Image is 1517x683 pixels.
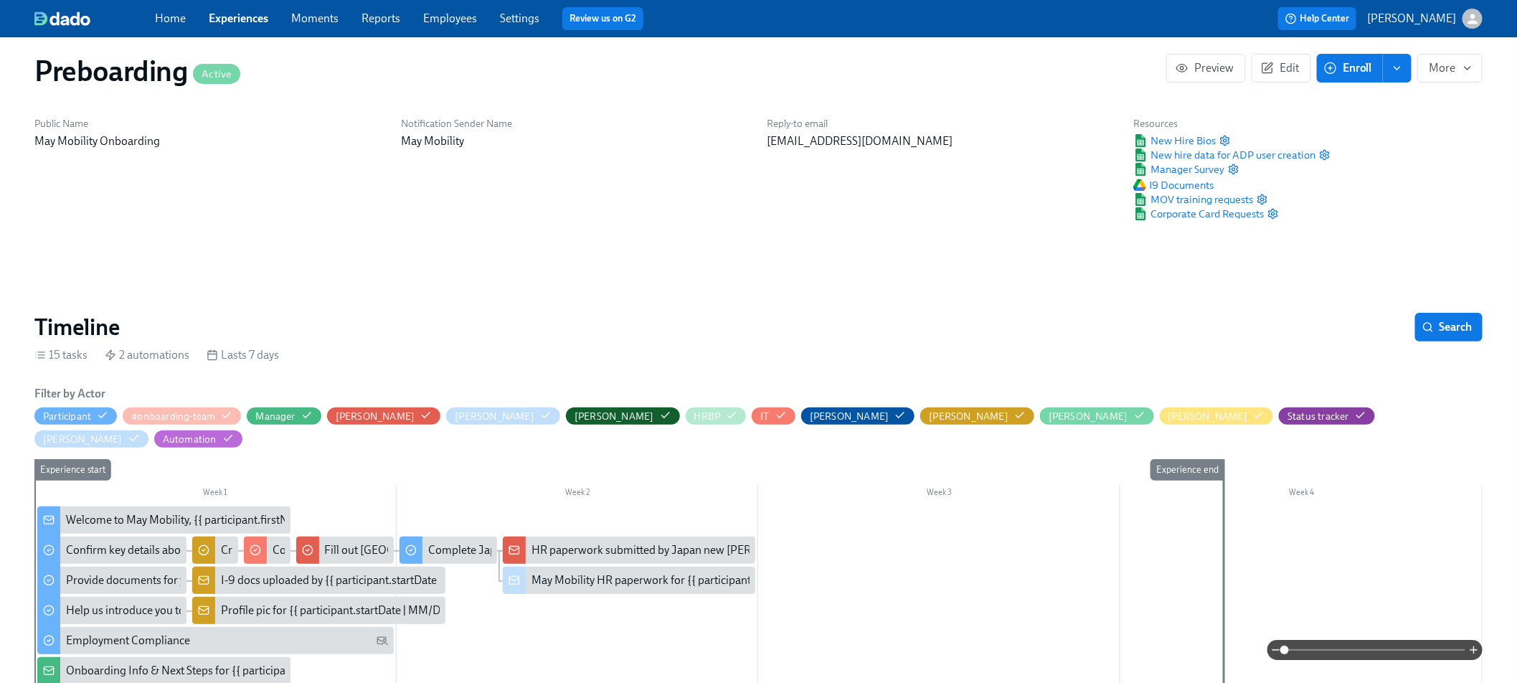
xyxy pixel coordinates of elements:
[37,627,394,654] div: Employment Compliance
[43,433,123,446] div: Hide Tomoko Iwai
[686,408,747,425] button: HRBP
[767,117,1117,131] h6: Reply-to email
[1133,162,1224,176] span: Manager Survey
[34,11,155,26] a: dado
[1429,61,1470,75] span: More
[1425,320,1473,334] span: Search
[694,410,721,423] div: Hide HRBP
[920,408,1034,425] button: [PERSON_NAME]
[66,633,190,649] div: Employment Compliance
[1317,54,1383,83] button: Enroll
[221,542,670,558] div: Create ADP profile for {{ participant.fullName }} (starting {{ participant.startDate | MM/DD }}
[531,573,1046,588] div: May Mobility HR paperwork for {{ participant.fullName }} (starting {{ participant.startDate | MMM...
[1327,61,1372,75] span: Enroll
[531,542,1161,558] div: HR paperwork submitted by Japan new [PERSON_NAME] {{ participant.fullName }} (starting {{ partici...
[1133,192,1253,207] span: MOV training requests
[428,542,582,558] div: Complete Japan HR paperwork
[1133,134,1148,147] img: Google Sheet
[401,117,750,131] h6: Notification Sender Name
[1120,485,1483,504] div: Week 4
[34,459,111,481] div: Experience start
[1133,148,1315,162] a: Google SheetNew hire data for ADP user creation
[37,507,290,534] div: Welcome to May Mobility, {{ participant.firstName }}! 🎉
[193,69,240,80] span: Active
[1252,54,1311,83] button: Edit
[1133,179,1146,191] img: Google Drive
[760,410,769,423] div: Hide IT
[1415,313,1483,341] button: Search
[105,347,189,363] div: 2 automations
[34,386,105,402] h6: Filter by Actor
[336,410,415,423] div: Hide Amanda Krause
[34,11,90,26] img: dado
[273,542,658,558] div: Confirm work email address for {{ participant.startDate | MM/DD }} new joiners
[34,117,384,131] h6: Public Name
[566,408,680,425] button: [PERSON_NAME]
[154,430,242,448] button: Automation
[1383,54,1412,83] button: enroll
[1133,148,1315,162] span: New hire data for ADP user creation
[1133,133,1216,148] span: New Hire Bios
[1368,9,1483,29] button: [PERSON_NAME]
[192,597,445,624] div: Profile pic for {{ participant.startDate | MM/DD }} new [PERSON_NAME] {{ participant.fullName }}
[296,537,394,564] div: Fill out [GEOGRAPHIC_DATA] HR paperwork for {{ participant.fullName }}
[1133,178,1214,192] a: Google DriveI9 Documents
[1133,133,1216,148] a: Google SheetNew Hire Bios
[1133,117,1330,131] h6: Resources
[1133,207,1264,221] span: Corporate Card Requests
[1417,54,1483,83] button: More
[1166,54,1246,83] button: Preview
[1150,459,1224,481] div: Experience end
[43,410,91,423] div: Hide Participant
[1168,410,1248,423] div: Hide Laura
[1279,408,1375,425] button: Status tracker
[446,408,560,425] button: [PERSON_NAME]
[1285,11,1349,26] span: Help Center
[66,603,230,618] div: Help us introduce you to the team
[34,133,384,149] p: May Mobility Onboarding
[34,313,120,341] h2: Timeline
[192,567,445,594] div: I-9 docs uploaded by {{ participant.startDate | MM/DD }} new [PERSON_NAME] {{ participant.fullNam...
[244,537,290,564] div: Confirm work email address for {{ participant.startDate | MM/DD }} new joiners
[1287,410,1349,423] div: Hide Status tracker
[209,11,268,25] a: Experiences
[1133,163,1148,176] img: Google Sheet
[1278,7,1356,30] button: Help Center
[575,410,654,423] div: Hide Derek Baker
[327,408,441,425] button: [PERSON_NAME]
[37,537,186,564] div: Confirm key details about yourself
[325,542,689,558] div: Fill out [GEOGRAPHIC_DATA] HR paperwork for {{ participant.fullName }}
[1160,408,1274,425] button: [PERSON_NAME]
[1133,207,1264,221] a: Google SheetCorporate Card Requests
[810,410,889,423] div: Hide Josh
[192,537,238,564] div: Create ADP profile for {{ participant.fullName }} (starting {{ participant.startDate | MM/DD }}
[503,567,756,594] div: May Mobility HR paperwork for {{ participant.fullName }} (starting {{ participant.startDate | MMM...
[423,11,477,25] a: Employees
[207,347,279,363] div: Lasts 7 days
[1049,410,1128,423] div: Hide Lacey Heiss
[752,408,795,425] button: IT
[455,410,534,423] div: Hide David Murphy
[562,7,643,30] button: Review us on G2
[34,485,397,504] div: Week 1
[34,347,88,363] div: 15 tasks
[1133,193,1148,206] img: Google Sheet
[37,567,186,594] div: Provide documents for your I-9 verification
[34,430,148,448] button: [PERSON_NAME]
[66,512,341,528] div: Welcome to May Mobility, {{ participant.firstName }}! 🎉
[123,408,241,425] button: #onboarding-team
[1040,408,1154,425] button: [PERSON_NAME]
[397,485,759,504] div: Week 2
[1368,11,1457,27] p: [PERSON_NAME]
[221,573,734,588] div: I-9 docs uploaded by {{ participant.startDate | MM/DD }} new [PERSON_NAME] {{ participant.fullNam...
[500,11,539,25] a: Settings
[155,11,186,25] a: Home
[163,433,217,446] div: Hide Automation
[377,635,388,646] svg: Personal Email
[1133,149,1148,161] img: Google Sheet
[767,133,1117,149] p: [EMAIL_ADDRESS][DOMAIN_NAME]
[37,597,186,624] div: Help us introduce you to the team
[570,11,636,26] a: Review us on G2
[1133,207,1148,220] img: Google Sheet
